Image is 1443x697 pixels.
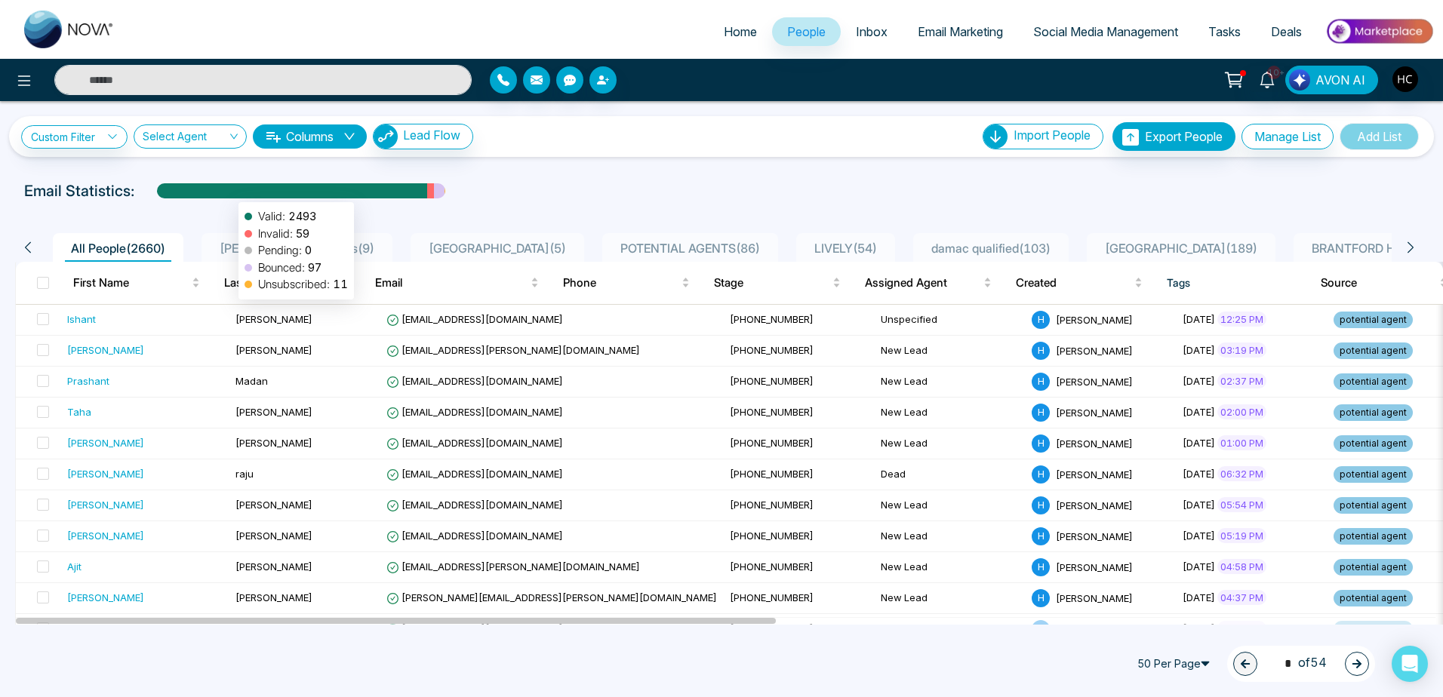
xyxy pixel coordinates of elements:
[563,274,678,292] span: Phone
[1325,14,1434,48] img: Market-place.gif
[865,274,980,292] span: Assigned Agent
[724,24,757,39] span: Home
[1032,589,1050,607] span: H
[373,124,473,149] button: Lead Flow
[875,614,1026,645] td: New Lead
[24,11,115,48] img: Nova CRM Logo
[853,262,1004,304] th: Assigned Agent
[1056,530,1133,542] span: [PERSON_NAME]
[67,373,109,388] div: Prashant
[212,262,363,304] th: Last Name
[386,499,563,511] span: [EMAIL_ADDRESS][DOMAIN_NAME]
[1208,24,1241,39] span: Tasks
[386,560,640,573] span: [EMAIL_ADDRESS][PERSON_NAME][DOMAIN_NAME]
[875,583,1026,614] td: New Lead
[1217,466,1266,481] span: 06:32 PM
[1217,342,1266,358] span: 03:19 PM
[1032,404,1050,422] span: H
[1056,437,1133,449] span: [PERSON_NAME]
[925,241,1057,256] span: damac qualified ( 103 )
[67,528,144,543] div: [PERSON_NAME]
[1004,262,1155,304] th: Created
[386,406,563,418] span: [EMAIL_ADDRESS][DOMAIN_NAME]
[856,24,888,39] span: Inbox
[1183,406,1215,418] span: [DATE]
[21,125,128,149] a: Custom Filter
[1334,312,1413,328] span: potential agent
[1334,528,1413,545] span: potential agent
[1056,313,1133,325] span: [PERSON_NAME]
[730,437,814,449] span: [PHONE_NUMBER]
[65,241,171,256] span: All People ( 2660 )
[386,437,563,449] span: [EMAIL_ADDRESS][DOMAIN_NAME]
[1056,499,1133,511] span: [PERSON_NAME]
[1217,497,1266,512] span: 05:54 PM
[1183,344,1215,356] span: [DATE]
[1334,373,1413,390] span: potential agent
[1217,528,1266,543] span: 05:19 PM
[730,530,814,542] span: [PHONE_NUMBER]
[1032,311,1050,329] span: H
[1112,122,1235,151] button: Export People
[1032,434,1050,453] span: H
[386,591,717,603] span: [PERSON_NAME][EMAIL_ADDRESS][PERSON_NAME][DOMAIN_NAME]
[1217,590,1266,605] span: 04:37 PM
[1392,66,1418,92] img: User Avatar
[67,404,91,419] div: Taha
[841,17,903,46] a: Inbox
[235,344,312,356] span: [PERSON_NAME]
[1183,530,1215,542] span: [DATE]
[875,398,1026,428] td: New Lead
[235,375,268,387] span: Madan
[374,124,398,149] img: Lead Flow
[1334,404,1413,421] span: potential agent
[235,468,254,480] span: raju
[1145,129,1223,144] span: Export People
[918,24,1003,39] span: Email Marketing
[61,262,212,304] th: First Name
[1183,437,1215,449] span: [DATE]
[67,466,144,481] div: [PERSON_NAME]
[614,241,766,256] span: POTENTIAL AGENTS ( 86 )
[875,336,1026,367] td: New Lead
[730,313,814,325] span: [PHONE_NUMBER]
[1334,559,1413,576] span: potential agent
[1256,17,1317,46] a: Deals
[730,406,814,418] span: [PHONE_NUMBER]
[67,497,144,512] div: [PERSON_NAME]
[714,274,829,292] span: Stage
[875,490,1026,521] td: New Lead
[1032,465,1050,484] span: H
[875,521,1026,552] td: New Lead
[67,559,82,574] div: Ajit
[343,130,355,143] span: down
[1131,652,1221,676] span: 50 Per Page
[702,262,853,304] th: Stage
[903,17,1018,46] a: Email Marketing
[1334,590,1413,606] span: potential agent
[235,591,312,603] span: [PERSON_NAME]
[1275,653,1327,674] span: of 54
[730,468,814,480] span: [PHONE_NUMBER]
[367,124,473,149] a: Lead FlowLead Flow
[1334,342,1413,359] span: potential agent
[1183,499,1215,511] span: [DATE]
[1016,274,1131,292] span: Created
[1183,375,1215,387] span: [DATE]
[1285,66,1378,94] button: AVON AI
[1183,468,1215,480] span: [DATE]
[235,406,312,418] span: [PERSON_NAME]
[67,342,144,358] div: [PERSON_NAME]
[1334,466,1413,483] span: potential agent
[1099,241,1263,256] span: [GEOGRAPHIC_DATA] ( 189 )
[875,428,1026,459] td: New Lead
[1183,591,1215,603] span: [DATE]
[1018,17,1193,46] a: Social Media Management
[875,305,1026,336] td: Unspecified
[224,274,340,292] span: Last Name
[386,468,563,480] span: [EMAIL_ADDRESS][DOMAIN_NAME]
[1217,312,1266,327] span: 12:25 PM
[403,127,460,143] span: Lead Flow
[1032,527,1050,545] span: H
[235,530,312,542] span: [PERSON_NAME]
